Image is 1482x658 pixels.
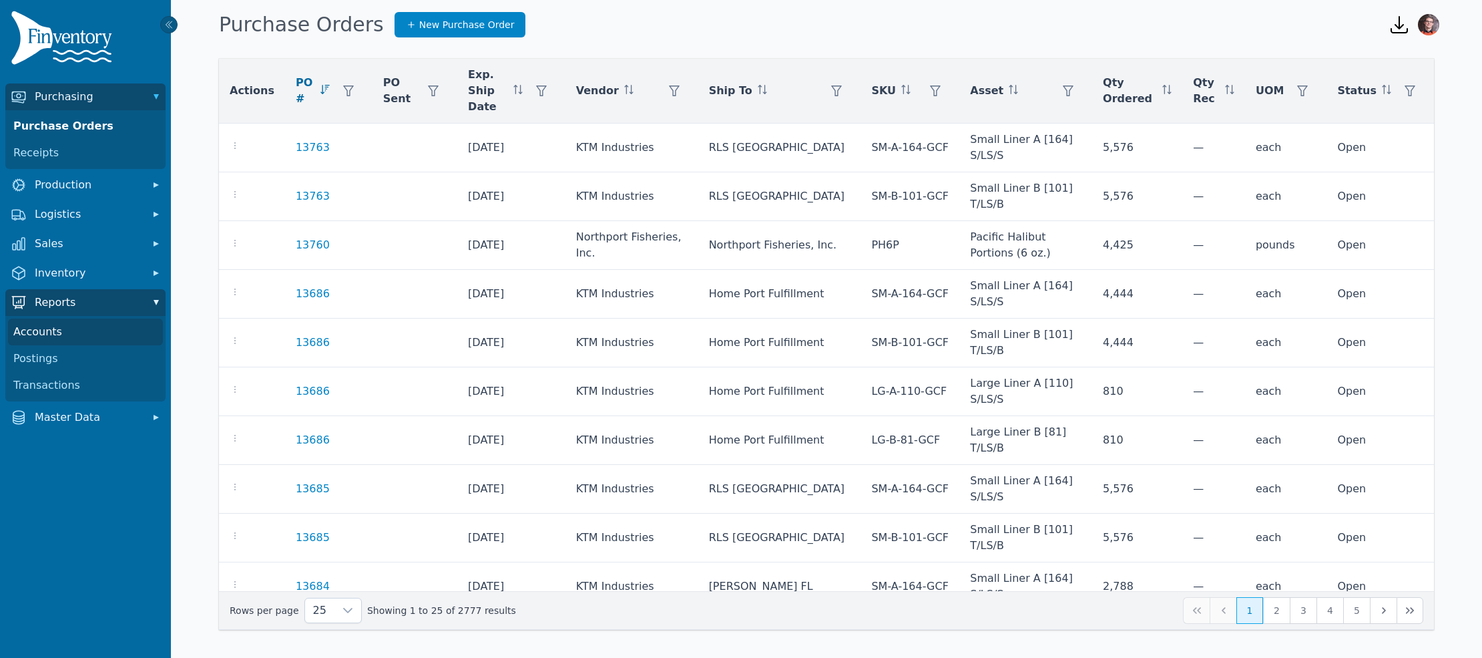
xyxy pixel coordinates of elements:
td: Open [1326,124,1434,172]
button: Next Page [1370,597,1397,624]
td: each [1245,367,1327,416]
td: pounds [1245,221,1327,270]
img: Finventory [11,11,117,70]
td: Small Liner B [101] T/LS/B [959,172,1092,221]
td: Small Liner B [101] T/LS/B [959,319,1092,367]
td: — [1182,514,1245,562]
td: Northport Fisheries, Inc. [565,221,698,270]
td: Small Liner B [101] T/LS/B [959,514,1092,562]
td: 5,576 [1092,514,1182,562]
td: 4,425 [1092,221,1182,270]
td: SM-A-164-GCF [860,562,959,611]
td: KTM Industries [565,416,698,465]
td: [DATE] [457,465,565,514]
a: 13763 [296,140,330,156]
span: Purchasing [35,89,142,105]
td: 5,576 [1092,172,1182,221]
a: 13763 [296,188,330,204]
a: 13760 [296,237,330,253]
td: SM-B-101-GCF [860,514,959,562]
td: Open [1326,221,1434,270]
td: [DATE] [457,221,565,270]
td: 2,788 [1092,562,1182,611]
td: 4,444 [1092,319,1182,367]
td: Open [1326,514,1434,562]
td: Home Port Fulfillment [698,270,861,319]
td: — [1182,221,1245,270]
td: Open [1326,562,1434,611]
td: SM-A-164-GCF [860,270,959,319]
td: RLS [GEOGRAPHIC_DATA] [698,514,861,562]
button: Page 4 [1316,597,1343,624]
td: KTM Industries [565,319,698,367]
td: 5,576 [1092,465,1182,514]
img: Nathaniel Brooks [1418,14,1439,35]
td: Small Liner A [164] S/LS/S [959,562,1092,611]
td: [DATE] [457,270,565,319]
td: LG-A-110-GCF [860,367,959,416]
td: — [1182,367,1245,416]
a: Purchase Orders [8,113,163,140]
td: KTM Industries [565,124,698,172]
td: KTM Industries [565,172,698,221]
td: [PERSON_NAME] FL [698,562,861,611]
button: Master Data [5,404,166,431]
td: — [1182,562,1245,611]
span: Logistics [35,206,142,222]
td: Home Port Fulfillment [698,416,861,465]
span: New Purchase Order [419,18,515,31]
td: Open [1326,319,1434,367]
td: Open [1326,465,1434,514]
td: — [1182,319,1245,367]
td: SM-A-164-GCF [860,124,959,172]
button: Page 2 [1263,597,1290,624]
td: each [1245,416,1327,465]
td: Open [1326,416,1434,465]
td: — [1182,172,1245,221]
td: 810 [1092,416,1182,465]
td: Open [1326,270,1434,319]
a: 13685 [296,481,330,497]
td: Large Liner A [110] S/LS/S [959,367,1092,416]
td: SM-B-101-GCF [860,319,959,367]
span: Inventory [35,265,142,281]
a: 13686 [296,432,330,448]
span: Asset [970,83,1003,99]
td: [DATE] [457,367,565,416]
h1: Purchase Orders [219,13,384,37]
td: Small Liner A [164] S/LS/S [959,465,1092,514]
td: Northport Fisheries, Inc. [698,221,861,270]
td: KTM Industries [565,562,698,611]
td: [DATE] [457,319,565,367]
button: Last Page [1397,597,1423,624]
td: Small Liner A [164] S/LS/S [959,124,1092,172]
span: Production [35,177,142,193]
td: Large Liner B [81] T/LS/B [959,416,1092,465]
button: Page 3 [1290,597,1316,624]
button: Inventory [5,260,166,287]
button: Sales [5,230,166,257]
span: Showing 1 to 25 of 2777 results [367,604,516,617]
span: Ship To [709,83,752,99]
td: SM-B-101-GCF [860,172,959,221]
span: Actions [230,83,274,99]
button: Production [5,172,166,198]
span: Qty Rec [1193,75,1220,107]
td: Open [1326,172,1434,221]
a: Transactions [8,372,163,399]
td: — [1182,124,1245,172]
a: 13685 [296,530,330,546]
td: [DATE] [457,562,565,611]
td: PH6P [860,221,959,270]
td: — [1182,270,1245,319]
span: PO Sent [383,75,415,107]
button: Page 1 [1236,597,1263,624]
span: PO # [296,75,315,107]
a: New Purchase Order [395,12,526,37]
td: 5,576 [1092,124,1182,172]
button: Logistics [5,201,166,228]
button: Reports [5,289,166,316]
a: 13686 [296,335,330,351]
span: Vendor [576,83,619,99]
span: SKU [871,83,896,99]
